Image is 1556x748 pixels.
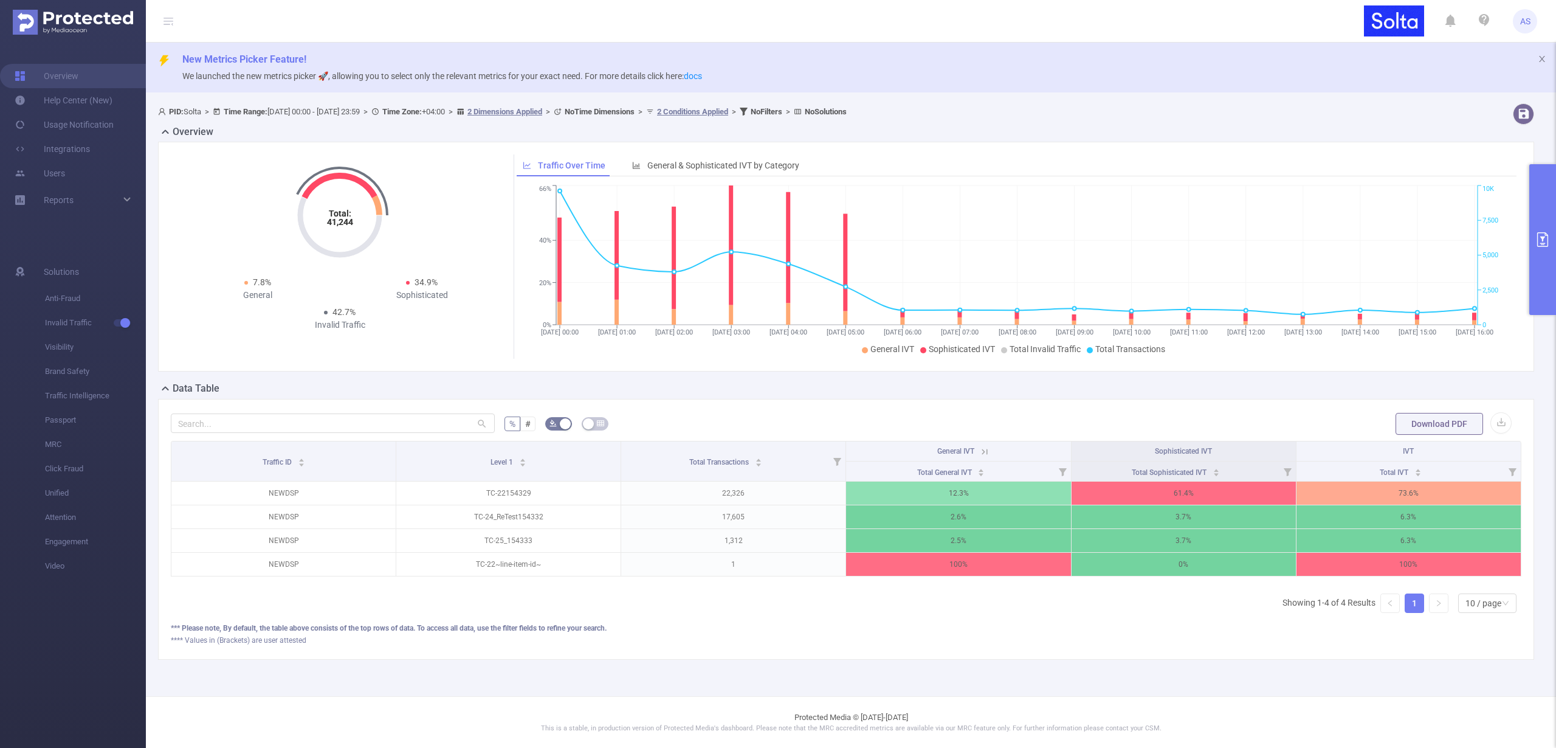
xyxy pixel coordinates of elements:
span: We launched the new metrics picker 🚀, allowing you to select only the relevant metrics for your e... [182,71,702,81]
i: Filter menu [1054,462,1071,481]
i: icon: caret-down [1415,471,1422,475]
tspan: [DATE] 03:00 [712,328,750,336]
span: General IVT [870,344,914,354]
span: Brand Safety [45,359,146,384]
footer: Protected Media © [DATE]-[DATE] [146,696,1556,748]
i: icon: caret-up [520,457,526,460]
span: > [542,107,554,116]
tspan: 66% [539,185,551,193]
p: 22,326 [621,482,845,505]
a: Integrations [15,137,90,161]
i: icon: caret-down [756,462,762,465]
div: Sort [298,457,305,464]
span: Solutions [44,260,79,284]
span: Video [45,554,146,578]
p: 12.3% [846,482,1070,505]
li: 1 [1405,594,1424,613]
span: MRC [45,432,146,457]
span: Reports [44,195,74,205]
span: IVT [1403,447,1414,455]
i: icon: table [597,420,604,427]
b: PID: [169,107,184,116]
p: 1,312 [621,529,845,552]
tspan: 5,000 [1482,252,1498,260]
span: Invalid Traffic [45,311,146,335]
span: General IVT [937,447,974,455]
span: Total IVT [1380,468,1410,477]
span: General & Sophisticated IVT by Category [647,161,799,170]
p: 100% [1296,553,1521,576]
i: icon: bar-chart [632,161,641,170]
i: icon: thunderbolt [158,55,170,67]
tspan: [DATE] 04:00 [769,328,807,336]
p: TC-22~line-item-id~ [396,553,621,576]
img: Protected Media [13,10,133,35]
span: # [525,419,531,429]
p: 2.5% [846,529,1070,552]
p: 61.4% [1072,482,1296,505]
span: Traffic Intelligence [45,384,146,408]
a: Usage Notification [15,113,114,137]
span: > [201,107,213,116]
i: Filter menu [1279,462,1296,481]
span: > [782,107,794,116]
p: NEWDSP [171,553,396,576]
p: 3.7% [1072,505,1296,528]
span: Anti-Fraud [45,286,146,311]
span: Sophisticated IVT [929,344,995,354]
span: Traffic ID [263,458,294,466]
div: Sort [755,457,762,464]
p: 6.3% [1296,529,1521,552]
span: Visibility [45,335,146,359]
span: Sophisticated IVT [1155,447,1212,455]
span: Total Transactions [1095,344,1165,354]
span: Attention [45,505,146,530]
p: TC-22154329 [396,482,621,505]
p: TC-25_154333 [396,529,621,552]
div: Sort [977,467,985,474]
tspan: [DATE] 14:00 [1341,328,1379,336]
div: Invalid Traffic [258,319,422,331]
p: NEWDSP [171,505,396,528]
span: Unified [45,481,146,505]
p: 3.7% [1072,529,1296,552]
h2: Overview [173,125,213,139]
div: Sort [519,457,526,464]
h2: Data Table [173,381,219,396]
i: icon: caret-up [1415,467,1422,471]
tspan: 7,500 [1482,216,1498,224]
tspan: [DATE] 08:00 [998,328,1036,336]
li: Next Page [1429,594,1448,613]
span: Click Fraud [45,457,146,481]
p: 6.3% [1296,505,1521,528]
span: > [728,107,740,116]
tspan: [DATE] 02:00 [655,328,693,336]
div: General [176,289,340,302]
span: AS [1520,9,1530,33]
p: 73.6% [1296,482,1521,505]
a: docs [684,71,702,81]
b: No Filters [751,107,782,116]
i: Filter menu [828,442,845,481]
i: Filter menu [1504,462,1521,481]
tspan: [DATE] 07:00 [941,328,979,336]
button: icon: close [1538,52,1546,66]
div: Sophisticated [340,289,504,302]
span: Traffic Over Time [538,161,605,170]
div: Sort [1213,467,1220,474]
u: 2 Dimensions Applied [467,107,542,116]
i: icon: down [1502,600,1509,608]
span: 7.8% [253,277,271,287]
span: Engagement [45,530,146,554]
span: Total Invalid Traffic [1010,344,1081,354]
i: icon: caret-down [298,462,305,465]
span: 42.7% [332,307,356,317]
p: TC-24_ReTest154332 [396,505,621,528]
i: icon: bg-colors [549,420,557,427]
tspan: 2,500 [1482,286,1498,294]
i: icon: caret-down [1213,471,1220,475]
tspan: 0 [1482,321,1486,329]
b: Time Zone: [382,107,422,116]
span: Total Sophisticated IVT [1132,468,1208,477]
i: icon: caret-down [978,471,985,475]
